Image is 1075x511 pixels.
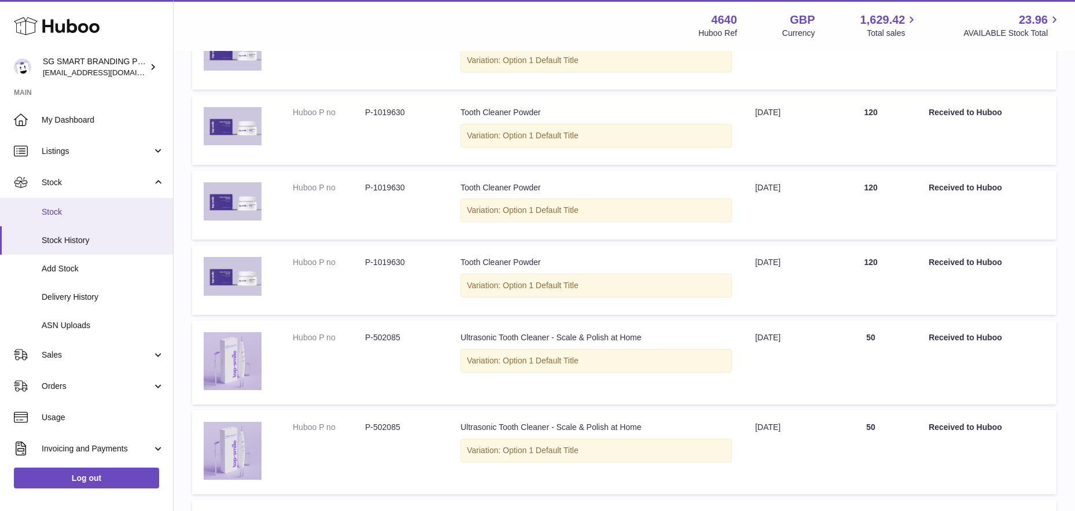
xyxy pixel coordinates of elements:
img: mockupboxandjar_1_1.png [204,107,262,146]
dd: P-502085 [365,332,437,343]
td: [DATE] [743,20,824,90]
strong: Received to Huboo [929,333,1002,342]
dd: P-502085 [365,422,437,433]
span: Orders [42,381,152,392]
span: ASN Uploads [42,320,164,331]
span: Invoicing and Payments [42,443,152,454]
span: My Dashboard [42,115,164,126]
div: Variation: Option 1 Default Title [461,198,732,222]
td: Tooth Cleaner Powder [449,20,743,90]
strong: Received to Huboo [929,108,1002,117]
td: Ultrasonic Tooth Cleaner - Scale & Polish at Home [449,321,743,405]
dt: Huboo P no [293,182,365,193]
strong: Received to Huboo [929,258,1002,267]
strong: Received to Huboo [929,183,1002,192]
span: Stock [42,177,152,188]
img: mockupboxandjar_1_1.png [204,182,262,221]
img: uktopsmileshipping@gmail.com [14,58,31,76]
a: 1,629.42 Total sales [860,12,919,39]
dd: P-1019630 [365,107,437,118]
img: plaqueremoverforteethbestselleruk5.png [204,422,262,480]
span: Stock History [42,235,164,246]
td: Tooth Cleaner Powder [449,245,743,315]
span: AVAILABLE Stock Total [963,28,1061,39]
div: Currency [782,28,815,39]
td: 120 [824,20,917,90]
div: Variation: Option 1 Default Title [461,349,732,373]
dt: Huboo P no [293,257,365,268]
dt: Huboo P no [293,107,365,118]
a: Log out [14,468,159,488]
td: [DATE] [743,410,824,494]
a: 23.96 AVAILABLE Stock Total [963,12,1061,39]
span: Sales [42,350,152,361]
td: Tooth Cleaner Powder [449,171,743,240]
dd: P-1019630 [365,257,437,268]
img: mockupboxandjar_1_1.png [204,32,262,71]
td: 120 [824,171,917,240]
span: Usage [42,412,164,423]
span: 1,629.42 [860,12,905,28]
span: Delivery History [42,292,164,303]
td: [DATE] [743,245,824,315]
img: plaqueremoverforteethbestselleruk5.png [204,332,262,390]
span: Add Stock [42,263,164,274]
td: 50 [824,410,917,494]
div: SG SMART BRANDING PTE. LTD. [43,56,147,78]
strong: 4640 [711,12,737,28]
td: 50 [824,321,917,405]
span: Stock [42,207,164,218]
img: mockupboxandjar_1_1.png [204,257,262,296]
td: 120 [824,245,917,315]
td: 120 [824,95,917,165]
dd: P-1019630 [365,182,437,193]
div: Variation: Option 1 Default Title [461,439,732,462]
dt: Huboo P no [293,332,365,343]
div: Variation: Option 1 Default Title [461,274,732,297]
td: [DATE] [743,95,824,165]
span: Listings [42,146,152,157]
td: Tooth Cleaner Powder [449,95,743,165]
strong: GBP [790,12,815,28]
td: [DATE] [743,171,824,240]
div: Variation: Option 1 Default Title [461,124,732,148]
div: Variation: Option 1 Default Title [461,49,732,72]
td: [DATE] [743,321,824,405]
span: [EMAIL_ADDRESS][DOMAIN_NAME] [43,68,170,77]
td: Ultrasonic Tooth Cleaner - Scale & Polish at Home [449,410,743,494]
div: Huboo Ref [698,28,737,39]
strong: Received to Huboo [929,422,1002,432]
span: 23.96 [1019,12,1048,28]
dt: Huboo P no [293,422,365,433]
span: Total sales [867,28,918,39]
